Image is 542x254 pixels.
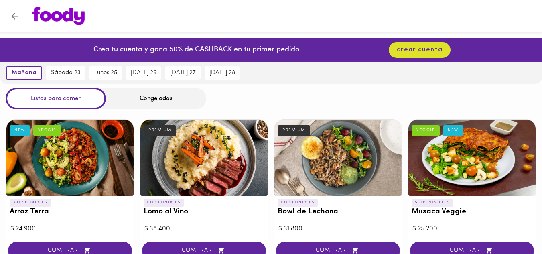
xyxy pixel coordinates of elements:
div: VEGGIE [33,125,61,136]
span: COMPRAR [420,247,524,254]
button: [DATE] 27 [165,66,201,80]
div: Listos para comer [6,88,106,109]
span: [DATE] 28 [209,69,235,77]
h3: Lomo al Vino [144,208,264,216]
button: [DATE] 28 [205,66,240,80]
div: NEW [10,125,30,136]
div: PREMIUM [278,125,310,136]
button: sábado 23 [46,66,85,80]
p: 1 DISPONIBLES [278,199,318,206]
div: Lomo al Vino [140,120,268,196]
span: [DATE] 26 [131,69,156,77]
div: $ 31.800 [278,224,398,234]
div: $ 25.200 [412,224,532,234]
p: 1 DISPONIBLES [144,199,184,206]
div: Arroz Terra [6,120,134,196]
div: Bowl de Lechona [274,120,402,196]
iframe: Messagebird Livechat Widget [495,207,534,246]
div: PREMIUM [144,125,176,136]
button: Volver [5,6,24,26]
span: [DATE] 27 [170,69,196,77]
button: crear cuenta [389,42,451,58]
span: crear cuenta [397,46,443,54]
span: lunes 25 [94,69,117,77]
button: lunes 25 [89,66,122,80]
p: 5 DISPONIBLES [412,199,453,206]
h3: Musaca Veggie [412,208,532,216]
h3: Bowl de Lechona [278,208,398,216]
div: $ 38.400 [144,224,264,234]
img: logo.png [32,7,85,25]
span: COMPRAR [18,247,122,254]
div: VEGGIE [412,125,440,136]
h3: Arroz Terra [10,208,130,216]
span: COMPRAR [286,247,390,254]
button: mañana [6,66,42,80]
div: Congelados [106,88,206,109]
p: Crea tu cuenta y gana 50% de CASHBACK en tu primer pedido [93,45,299,55]
span: COMPRAR [152,247,256,254]
div: Musaca Veggie [408,120,536,196]
span: sábado 23 [51,69,81,77]
button: [DATE] 26 [126,66,161,80]
p: 3 DISPONIBLES [10,199,51,206]
div: $ 24.900 [10,224,130,234]
div: NEW [443,125,463,136]
span: mañana [12,69,37,77]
